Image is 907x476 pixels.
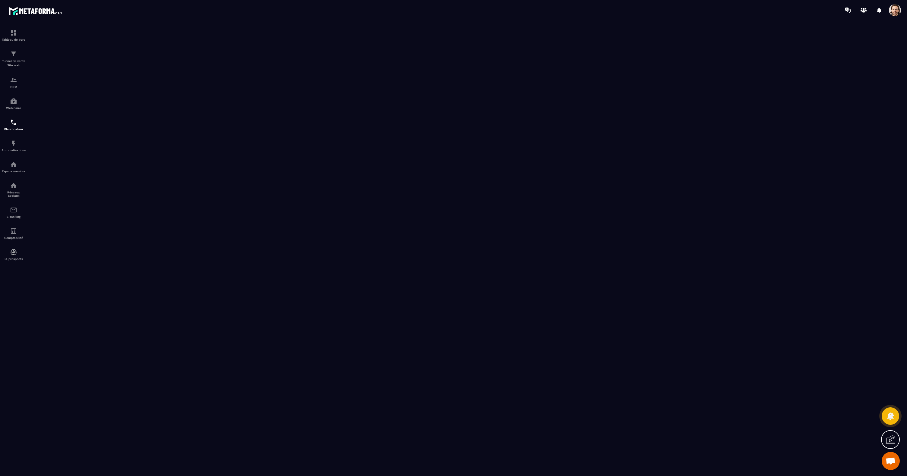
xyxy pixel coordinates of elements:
[2,156,26,177] a: automationsautomationsEspace membre
[2,72,26,93] a: formationformationCRM
[2,236,26,240] p: Comptabilité
[10,206,17,214] img: email
[2,149,26,152] p: Automatisations
[2,257,26,261] p: IA prospects
[2,38,26,41] p: Tableau de bord
[10,77,17,84] img: formation
[10,50,17,58] img: formation
[10,29,17,36] img: formation
[2,25,26,46] a: formationformationTableau de bord
[2,46,26,72] a: formationformationTunnel de vente Site web
[2,106,26,110] p: Webinaire
[10,98,17,105] img: automations
[2,114,26,135] a: schedulerschedulerPlanificateur
[2,223,26,244] a: accountantaccountantComptabilité
[10,119,17,126] img: scheduler
[2,177,26,202] a: social-networksocial-networkRéseaux Sociaux
[8,5,63,16] img: logo
[10,161,17,168] img: automations
[2,215,26,218] p: E-mailing
[10,249,17,256] img: automations
[10,227,17,235] img: accountant
[2,170,26,173] p: Espace membre
[2,191,26,197] p: Réseaux Sociaux
[2,127,26,131] p: Planificateur
[2,85,26,89] p: CRM
[882,452,900,470] div: Mở cuộc trò chuyện
[2,59,26,67] p: Tunnel de vente Site web
[2,135,26,156] a: automationsautomationsAutomatisations
[2,202,26,223] a: emailemailE-mailing
[10,140,17,147] img: automations
[2,93,26,114] a: automationsautomationsWebinaire
[10,182,17,189] img: social-network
